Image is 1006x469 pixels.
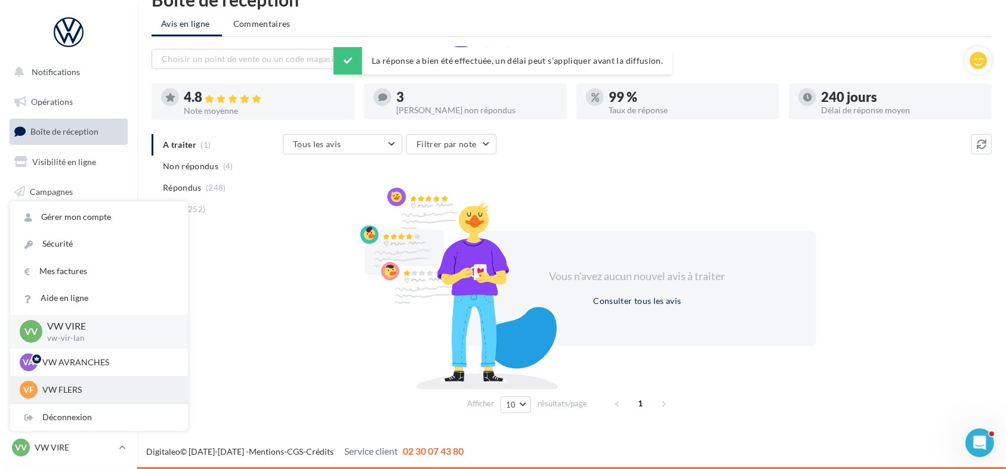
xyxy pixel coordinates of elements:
[501,396,531,413] button: 10
[631,394,650,413] span: 1
[23,384,34,396] span: VF
[7,150,130,175] a: Visibilité en ligne
[7,179,130,204] a: Campagnes
[7,297,130,333] a: PLV et print personnalisable
[42,356,174,368] p: VW AVRANCHES
[7,89,130,114] a: Opérations
[10,231,188,257] a: Sécurité
[403,445,464,456] span: 02 30 07 43 80
[538,398,587,409] span: résultats/page
[152,49,360,69] button: Choisir un point de vente ou un code magasin
[965,428,994,457] iframe: Intercom live chat
[10,204,188,231] a: Gérer mon compte
[24,325,38,338] span: VV
[163,160,218,172] span: Non répondus
[7,337,130,372] a: Campagnes DataOnDemand
[47,333,169,344] p: vw-vir-lan
[535,269,740,284] div: Vous n'avez aucun nouvel avis à traiter
[609,91,770,104] div: 99 %
[30,186,73,196] span: Campagnes
[163,182,202,194] span: Répondus
[10,258,188,285] a: Mes factures
[47,319,169,333] p: VW VIRE
[467,398,494,409] span: Afficher
[184,91,345,104] div: 4.8
[588,294,686,308] button: Consulter tous les avis
[7,209,130,234] a: Contacts
[15,442,27,454] span: VV
[146,446,464,456] span: © [DATE]-[DATE] - - -
[35,442,114,454] p: VW VIRE
[30,126,98,136] span: Boîte de réception
[396,91,557,104] div: 3
[32,157,96,167] span: Visibilité en ligne
[249,446,284,456] a: Mentions
[7,268,130,293] a: Calendrier
[10,436,128,459] a: VV VW VIRE
[42,384,174,396] p: VW FLERS
[306,446,334,456] a: Crédits
[162,54,338,64] span: Choisir un point de vente ou un code magasin
[186,204,206,214] span: (252)
[206,183,226,192] span: (248)
[334,47,672,74] div: La réponse a bien été effectuée, un délai peut s’appliquer avant la diffusion.
[821,91,982,104] div: 240 jours
[32,67,80,77] span: Notifications
[609,106,770,114] div: Taux de réponse
[7,60,125,85] button: Notifications
[184,107,345,115] div: Note moyenne
[821,106,982,114] div: Délai de réponse moyen
[223,161,233,171] span: (4)
[406,134,496,154] button: Filtrer par note
[7,119,130,144] a: Boîte de réception
[283,134,402,154] button: Tous les avis
[146,446,180,456] a: Digitaleo
[506,400,516,409] span: 10
[10,404,188,431] div: Déconnexion
[23,356,35,368] span: VA
[233,18,291,30] span: Commentaires
[10,285,188,312] a: Aide en ligne
[287,446,303,456] a: CGS
[396,106,557,114] div: [PERSON_NAME] non répondus
[344,445,398,456] span: Service client
[7,238,130,263] a: Médiathèque
[293,139,341,149] span: Tous les avis
[31,97,73,107] span: Opérations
